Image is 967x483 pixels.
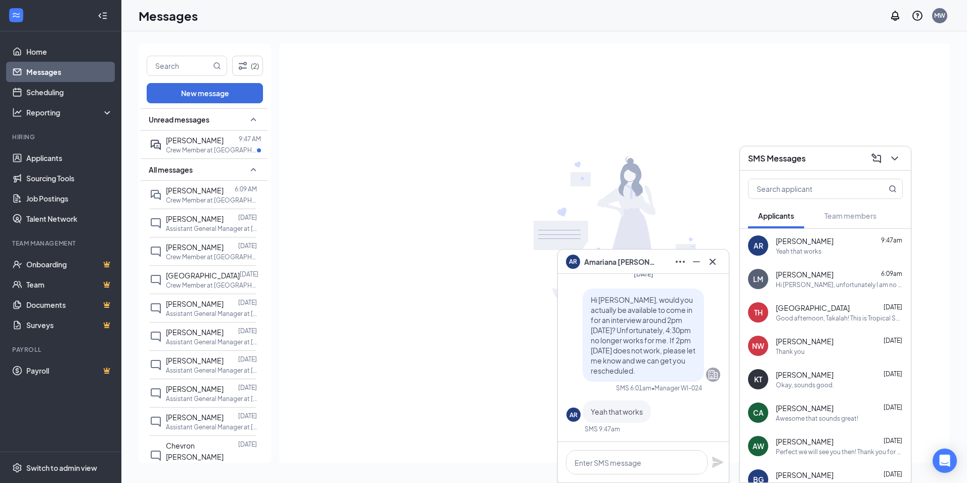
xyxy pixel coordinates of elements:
[149,165,193,175] span: All messages
[147,83,263,103] button: New message
[911,10,924,22] svg: QuestionInfo
[26,148,113,168] a: Applicants
[749,179,868,198] input: Search applicant
[238,355,257,364] p: [DATE]
[149,114,209,125] span: Unread messages
[98,11,108,21] svg: Collapse
[674,256,686,268] svg: Ellipses
[213,62,221,70] svg: MagnifyingGlass
[150,189,162,201] svg: DoubleChat
[150,274,162,286] svg: ChatInactive
[712,456,724,468] svg: Plane
[150,387,162,399] svg: ChatInactive
[26,62,113,82] a: Messages
[934,11,945,20] div: MW
[616,384,651,392] div: SMS 6:01am
[166,281,257,290] p: Crew Member at [GEOGRAPHIC_DATA] (University)
[887,150,903,167] button: ChevronDown
[688,254,705,270] button: Minimize
[758,211,794,220] span: Applicants
[884,437,902,445] span: [DATE]
[247,113,259,126] svg: SmallChevronUp
[690,256,702,268] svg: Minimize
[884,303,902,311] span: [DATE]
[166,214,224,223] span: [PERSON_NAME]
[238,241,257,250] p: [DATE]
[11,10,21,20] svg: WorkstreamLogo
[166,356,224,365] span: [PERSON_NAME]
[753,441,764,451] div: AW
[881,270,902,277] span: 6:09am
[672,254,688,270] button: Ellipses
[166,423,257,431] p: Assistant General Manager at [GEOGRAPHIC_DATA] ([GEOGRAPHIC_DATA])
[166,309,257,318] p: Assistant General Manager at [GEOGRAPHIC_DATA] ([GEOGRAPHIC_DATA])
[754,307,763,317] div: TH
[26,315,113,335] a: SurveysCrown
[166,243,224,252] span: [PERSON_NAME]
[240,270,258,278] p: [DATE]
[776,336,833,346] span: [PERSON_NAME]
[166,186,224,195] span: [PERSON_NAME]
[591,407,643,416] span: Yeah that works
[166,146,257,154] p: Crew Member at [GEOGRAPHIC_DATA] (University)
[166,338,257,346] p: Assistant General Manager at [GEOGRAPHIC_DATA] ([GEOGRAPHIC_DATA])
[776,247,821,256] div: Yeah that works
[776,370,833,380] span: [PERSON_NAME]
[933,449,957,473] div: Open Intercom Messenger
[26,274,113,295] a: TeamCrown
[776,314,903,323] div: Good afternoon, Takalah! This is Tropical Smoothie Cafe reaching out about your application! We w...
[824,211,876,220] span: Team members
[238,213,257,222] p: [DATE]
[166,394,257,403] p: Assistant General Manager at [GEOGRAPHIC_DATA] ([GEOGRAPHIC_DATA])
[776,470,833,480] span: [PERSON_NAME]
[166,299,224,308] span: [PERSON_NAME]
[776,448,903,456] div: Perfect we will see you then! Thank you for understanding and have a great day!
[238,383,257,392] p: [DATE]
[752,341,764,351] div: NW
[881,236,902,244] span: 9:47am
[889,10,901,22] svg: Notifications
[651,384,702,392] span: • Manager WI-024
[591,295,695,375] span: Hi [PERSON_NAME], would you actually be available to come in for an interview around 2pm [DATE]? ...
[889,152,901,165] svg: ChevronDown
[232,56,263,76] button: Filter (2)
[238,412,257,420] p: [DATE]
[26,82,113,102] a: Scheduling
[707,256,719,268] svg: Cross
[235,185,257,193] p: 6:09 AM
[884,470,902,478] span: [DATE]
[884,370,902,378] span: [DATE]
[705,254,721,270] button: Cross
[26,168,113,188] a: Sourcing Tools
[584,256,655,267] span: Amariana [PERSON_NAME]
[776,381,834,389] div: Okay, sounds good.
[166,462,257,471] p: Assistant General Manager at [GEOGRAPHIC_DATA] ([GEOGRAPHIC_DATA])
[707,369,719,381] svg: Company
[884,337,902,344] span: [DATE]
[166,413,224,422] span: [PERSON_NAME]
[166,384,224,393] span: [PERSON_NAME]
[889,185,897,193] svg: MagnifyingGlass
[166,136,224,145] span: [PERSON_NAME]
[238,327,257,335] p: [DATE]
[12,133,111,141] div: Hiring
[26,463,97,473] div: Switch to admin view
[139,7,198,24] h1: Messages
[238,440,257,449] p: [DATE]
[237,60,249,72] svg: Filter
[12,239,111,248] div: Team Management
[150,359,162,371] svg: ChatInactive
[754,374,762,384] div: KT
[26,188,113,209] a: Job Postings
[26,107,113,117] div: Reporting
[754,240,763,251] div: AR
[26,42,113,62] a: Home
[26,209,113,229] a: Talent Network
[753,274,763,284] div: LM
[238,298,257,307] p: [DATE]
[166,441,224,461] span: Chevron [PERSON_NAME]
[166,196,257,205] p: Crew Member at [GEOGRAPHIC_DATA] (University)
[776,403,833,413] span: [PERSON_NAME]
[150,139,162,151] svg: ActiveDoubleChat
[26,295,113,315] a: DocumentsCrown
